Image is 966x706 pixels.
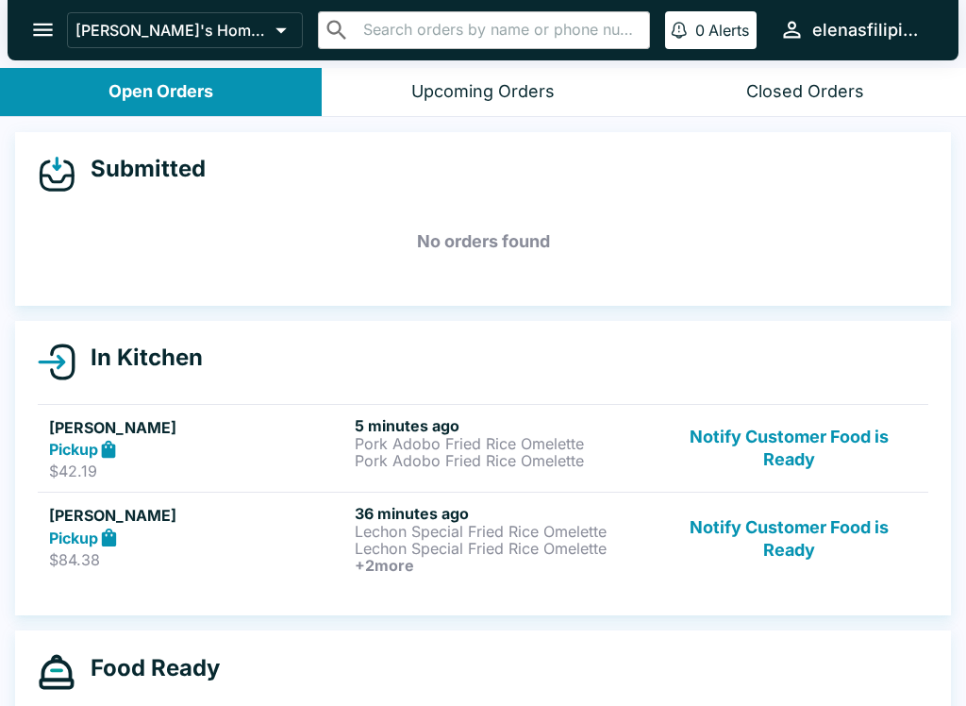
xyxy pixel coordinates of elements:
[38,404,928,493] a: [PERSON_NAME]Pickup$42.195 minutes agoPork Adobo Fried Rice OmelettePork Adobo Fried Rice Omelett...
[49,550,347,569] p: $84.38
[49,504,347,527] h5: [PERSON_NAME]
[695,21,705,40] p: 0
[355,557,653,574] h6: + 2 more
[75,654,220,682] h4: Food Ready
[67,12,303,48] button: [PERSON_NAME]'s Home of the Finest Filipino Foods
[355,416,653,435] h6: 5 minutes ago
[661,416,917,481] button: Notify Customer Food is Ready
[75,21,268,40] p: [PERSON_NAME]'s Home of the Finest Filipino Foods
[49,462,347,480] p: $42.19
[49,440,98,459] strong: Pickup
[746,81,864,103] div: Closed Orders
[355,452,653,469] p: Pork Adobo Fried Rice Omelette
[19,6,67,54] button: open drawer
[38,492,928,585] a: [PERSON_NAME]Pickup$84.3836 minutes agoLechon Special Fried Rice OmeletteLechon Special Fried Ric...
[708,21,749,40] p: Alerts
[49,529,98,547] strong: Pickup
[661,504,917,574] button: Notify Customer Food is Ready
[355,540,653,557] p: Lechon Special Fried Rice Omelette
[355,504,653,523] h6: 36 minutes ago
[49,416,347,439] h5: [PERSON_NAME]
[75,344,203,372] h4: In Kitchen
[75,155,206,183] h4: Submitted
[355,523,653,540] p: Lechon Special Fried Rice Omelette
[812,19,928,42] div: elenasfilipinofoods
[355,435,653,452] p: Pork Adobo Fried Rice Omelette
[772,9,936,50] button: elenasfilipinofoods
[38,208,928,276] h5: No orders found
[108,81,213,103] div: Open Orders
[411,81,555,103] div: Upcoming Orders
[358,17,641,43] input: Search orders by name or phone number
